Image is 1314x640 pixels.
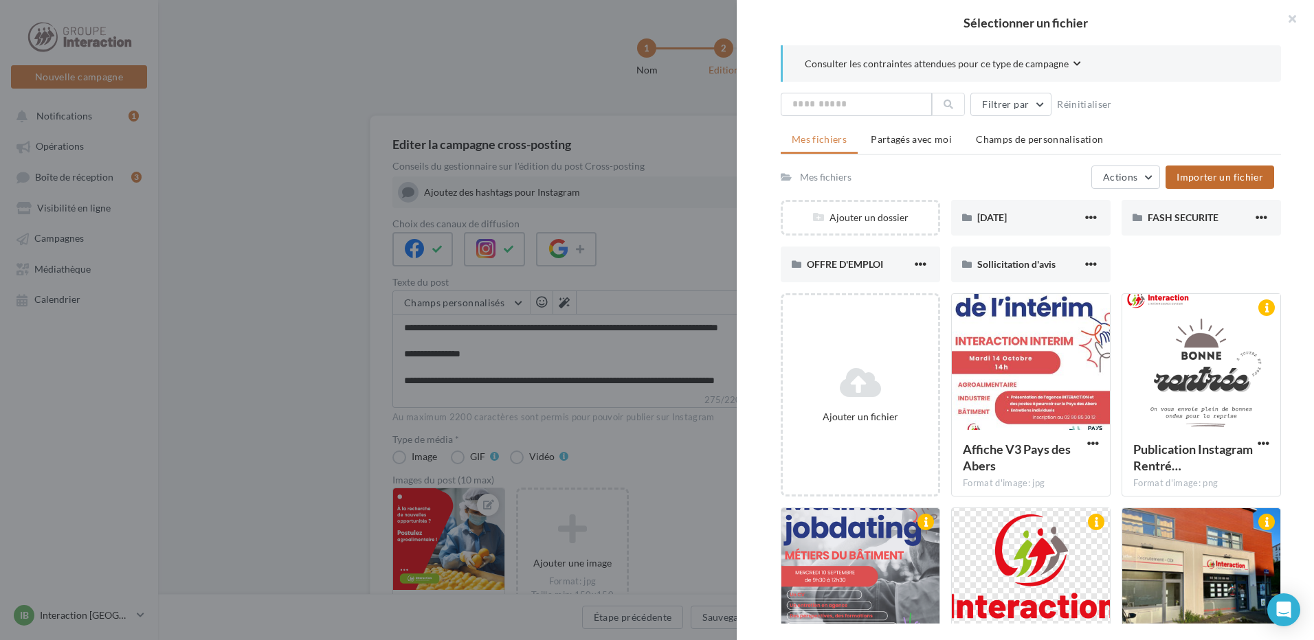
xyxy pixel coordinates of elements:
span: [DATE] [977,212,1007,223]
button: Importer un fichier [1166,165,1274,189]
button: Réinitialiser [1051,96,1117,113]
div: Format d'image: jpg [963,477,1099,490]
span: Publication Instagram Rentrée Moderne Organique Noir et Jaune [1133,442,1253,473]
span: OFFRE D'EMPLOI [807,258,883,270]
span: Mes fichiers [792,133,847,145]
span: Affiche V3 Pays des Abers [963,442,1071,473]
button: Consulter les contraintes attendues pour ce type de campagne [805,56,1081,73]
span: FASH SECURITE [1148,212,1218,223]
div: Format d'image: png [1133,477,1269,490]
span: Sollicitation d'avis [977,258,1056,270]
span: Importer un fichier [1177,171,1263,183]
span: Partagés avec moi [871,133,952,145]
h2: Sélectionner un fichier [759,16,1292,29]
div: Ajouter un fichier [788,410,933,424]
button: Filtrer par [970,93,1051,116]
span: Actions [1103,171,1137,183]
div: Mes fichiers [800,170,851,184]
div: Ajouter un dossier [783,211,938,225]
span: Champs de personnalisation [976,133,1103,145]
span: Consulter les contraintes attendues pour ce type de campagne [805,57,1069,71]
button: Actions [1091,165,1160,189]
div: Open Intercom Messenger [1267,593,1300,626]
